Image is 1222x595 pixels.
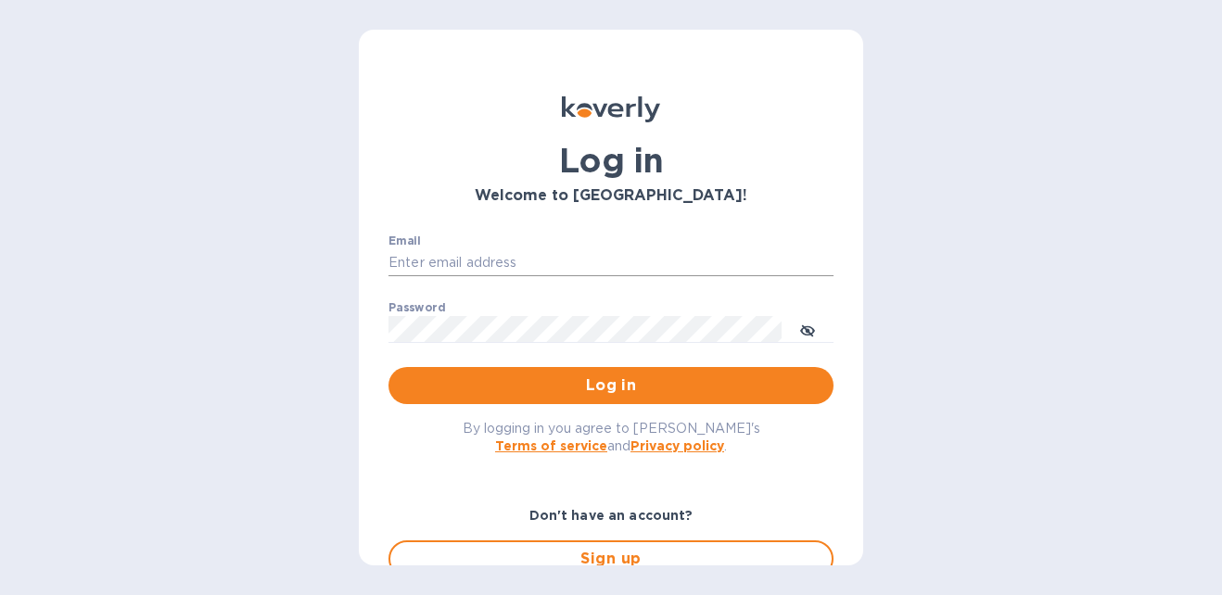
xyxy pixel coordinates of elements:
button: Log in [388,367,834,404]
span: Sign up [405,548,817,570]
img: Koverly [562,96,660,122]
label: Email [388,235,421,247]
b: Don't have an account? [529,508,694,523]
button: Sign up [388,540,834,577]
a: Terms of service [495,438,607,453]
a: Privacy policy [630,438,724,453]
input: Enter email address [388,249,834,277]
label: Password [388,302,445,313]
h3: Welcome to [GEOGRAPHIC_DATA]! [388,187,834,205]
span: Log in [403,374,819,397]
h1: Log in [388,141,834,180]
span: By logging in you agree to [PERSON_NAME]'s and . [463,421,760,453]
button: toggle password visibility [789,310,826,348]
